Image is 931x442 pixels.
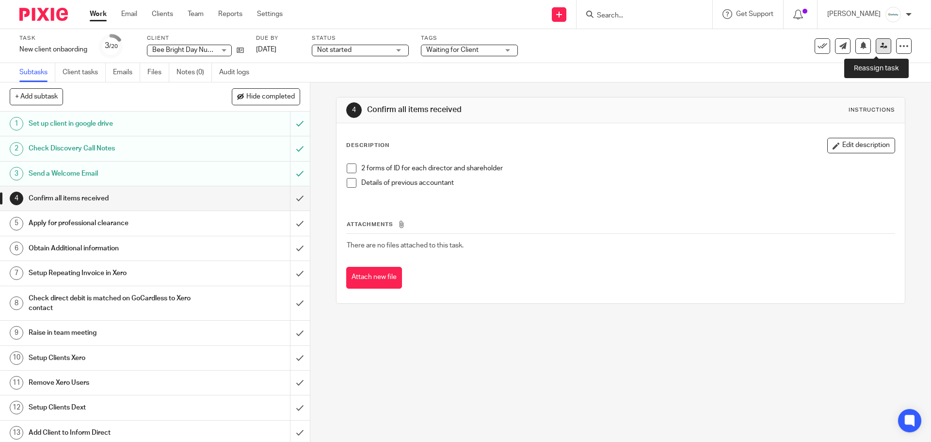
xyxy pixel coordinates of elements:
[10,376,23,390] div: 11
[152,47,223,53] span: Bee Bright Day Nursery
[152,9,173,19] a: Clients
[29,191,196,206] h1: Confirm all items received
[246,93,295,101] span: Hide completed
[361,178,894,188] p: Details of previous accountant
[596,12,683,20] input: Search
[827,138,895,153] button: Edit description
[147,63,169,82] a: Files
[232,88,300,105] button: Hide completed
[256,34,300,42] label: Due by
[109,44,118,49] small: /20
[29,116,196,131] h1: Set up client in google drive
[256,46,276,53] span: [DATE]
[10,242,23,255] div: 6
[29,426,196,440] h1: Add Client to Inform Direct
[10,117,23,131] div: 1
[29,351,196,365] h1: Setup Clients Xero
[19,63,55,82] a: Subtasks
[147,34,244,42] label: Client
[885,7,901,22] img: Infinity%20Logo%20with%20Whitespace%20.png
[19,45,87,54] div: New client onbaording
[10,296,23,310] div: 8
[90,9,107,19] a: Work
[29,266,196,280] h1: Setup Repeating Invoice in Xero
[10,142,23,156] div: 2
[346,102,362,118] div: 4
[257,9,283,19] a: Settings
[177,63,212,82] a: Notes (0)
[19,34,87,42] label: Task
[421,34,518,42] label: Tags
[10,88,63,105] button: + Add subtask
[29,291,196,316] h1: Check direct debit is matched on GoCardless to Xero contact
[10,266,23,280] div: 7
[10,167,23,180] div: 3
[121,9,137,19] a: Email
[113,63,140,82] a: Emails
[361,164,894,173] p: 2 forms of ID for each director and shareholder
[29,141,196,156] h1: Check Discovery Call Notes
[219,63,257,82] a: Audit logs
[317,47,352,53] span: Not started
[10,217,23,230] div: 5
[10,192,23,205] div: 4
[10,326,23,340] div: 9
[188,9,204,19] a: Team
[19,8,68,21] img: Pixie
[29,241,196,256] h1: Obtain Additional information
[827,9,881,19] p: [PERSON_NAME]
[29,326,196,340] h1: Raise in team meeting
[29,216,196,230] h1: Apply for professional clearance
[105,40,118,51] div: 3
[736,11,773,17] span: Get Support
[10,351,23,365] div: 10
[347,222,393,227] span: Attachments
[426,47,479,53] span: Waiting for Client
[10,426,23,440] div: 13
[29,166,196,181] h1: Send a Welcome Email
[218,9,242,19] a: Reports
[849,106,895,114] div: Instructions
[367,105,642,115] h1: Confirm all items received
[346,142,389,149] p: Description
[347,242,464,249] span: There are no files attached to this task.
[346,267,402,289] button: Attach new file
[29,400,196,415] h1: Setup Clients Dext
[29,376,196,390] h1: Remove Xero Users
[63,63,106,82] a: Client tasks
[312,34,409,42] label: Status
[10,401,23,414] div: 12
